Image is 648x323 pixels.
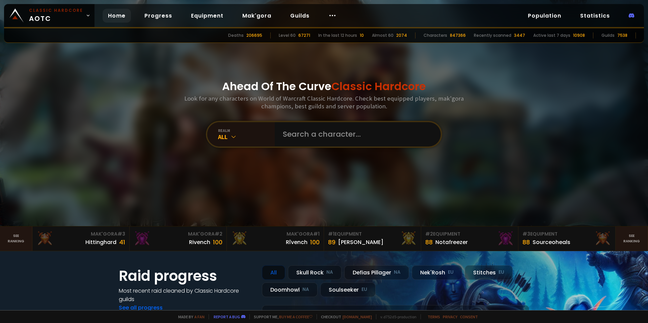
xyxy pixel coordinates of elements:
div: All [218,133,275,141]
h1: Ahead Of The Curve [222,78,426,95]
div: 10 [360,32,364,38]
small: NA [394,269,401,276]
small: EU [498,269,504,276]
a: [DATE]zgpetri on godDefias Pillager8 /90 [262,305,529,323]
div: Stitches [465,265,513,280]
div: 89 [328,238,335,247]
div: Rîvench [286,238,307,246]
small: EU [448,269,454,276]
small: NA [326,269,333,276]
div: Guilds [601,32,615,38]
div: 41 [119,238,125,247]
div: [PERSON_NAME] [338,238,383,246]
span: # 3 [522,231,530,237]
a: #1Equipment89[PERSON_NAME] [324,226,421,251]
span: # 2 [425,231,433,237]
a: [DOMAIN_NAME] [343,314,372,319]
a: a fan [194,314,205,319]
div: Deaths [228,32,244,38]
a: Home [103,9,131,23]
h4: Most recent raid cleaned by Classic Hardcore guilds [119,287,254,303]
div: 88 [425,238,433,247]
div: Soulseeker [320,282,376,297]
div: Rivench [189,238,210,246]
span: Made by [174,314,205,319]
div: 3447 [514,32,525,38]
div: realm [218,128,275,133]
a: Consent [460,314,478,319]
span: AOTC [29,7,83,24]
small: NA [302,286,309,293]
div: 88 [522,238,530,247]
div: Defias Pillager [344,265,409,280]
span: Checkout [317,314,372,319]
a: Mak'Gora#1Rîvench100 [227,226,324,251]
h3: Look for any characters on World of Warcraft Classic Hardcore. Check best equipped players, mak'g... [182,95,466,110]
a: Guilds [285,9,315,23]
a: Population [522,9,567,23]
a: #3Equipment88Sourceoheals [518,226,616,251]
span: Support me, [249,314,313,319]
div: Almost 60 [372,32,394,38]
span: # 1 [313,231,320,237]
div: Skull Rock [288,265,342,280]
a: Mak'Gora#3Hittinghard41 [32,226,130,251]
a: Equipment [186,9,229,23]
div: Equipment [522,231,611,238]
a: #2Equipment88Notafreezer [421,226,518,251]
div: 2074 [396,32,407,38]
a: Privacy [443,314,457,319]
div: In the last 12 hours [318,32,357,38]
input: Search a character... [279,122,433,146]
span: # 2 [215,231,222,237]
div: Mak'Gora [231,231,320,238]
span: Classic Hardcore [331,79,426,94]
a: Buy me a coffee [279,314,313,319]
a: Mak'Gora#2Rivench100 [130,226,227,251]
div: Equipment [425,231,514,238]
div: 206695 [246,32,262,38]
div: Mak'Gora [134,231,222,238]
a: Terms [428,314,440,319]
small: EU [361,286,367,293]
div: 7538 [617,32,627,38]
a: Statistics [575,9,615,23]
span: v. d752d5 - production [376,314,416,319]
a: Mak'gora [237,9,277,23]
a: Seeranking [616,226,648,251]
div: Notafreezer [435,238,468,246]
div: All [262,265,285,280]
div: Sourceoheals [533,238,570,246]
div: Doomhowl [262,282,318,297]
div: Characters [424,32,447,38]
span: # 1 [328,231,334,237]
div: 67271 [298,32,310,38]
div: Level 60 [279,32,296,38]
span: # 3 [117,231,125,237]
div: Hittinghard [85,238,116,246]
a: See all progress [119,304,163,312]
div: 847366 [450,32,466,38]
div: Recently scanned [474,32,511,38]
a: Classic HardcoreAOTC [4,4,94,27]
div: 10908 [573,32,585,38]
div: 100 [213,238,222,247]
h1: Raid progress [119,265,254,287]
div: 100 [310,238,320,247]
a: Progress [139,9,178,23]
div: Active last 7 days [533,32,570,38]
a: Report a bug [214,314,240,319]
div: Equipment [328,231,417,238]
div: Mak'Gora [36,231,125,238]
small: Classic Hardcore [29,7,83,14]
div: Nek'Rosh [412,265,462,280]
